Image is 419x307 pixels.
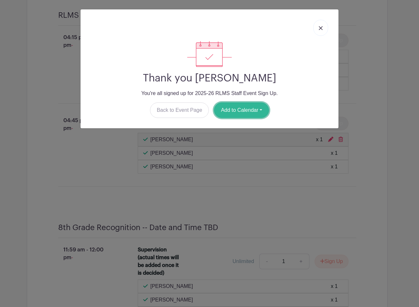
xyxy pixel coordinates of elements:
button: Add to Calendar [214,102,269,118]
img: signup_complete-c468d5dda3e2740ee63a24cb0ba0d3ce5d8a4ecd24259e683200fb1569d990c8.svg [187,41,232,67]
img: close_button-5f87c8562297e5c2d7936805f587ecaba9071eb48480494691a3f1689db116b3.svg [319,26,323,30]
a: Back to Event Page [150,102,209,118]
p: You're all signed up for 2025-26 RLMS Staff Event Sign Up. [86,90,333,97]
h2: Thank you [PERSON_NAME] [86,72,333,84]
